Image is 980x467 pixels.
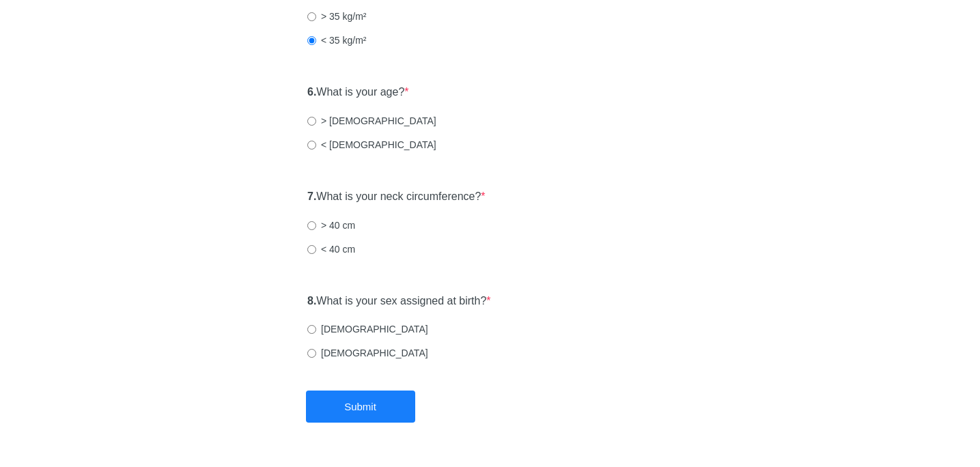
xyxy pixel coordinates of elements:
[307,36,316,45] input: < 35 kg/m²
[307,141,316,150] input: < [DEMOGRAPHIC_DATA]
[307,294,491,309] label: What is your sex assigned at birth?
[307,221,316,230] input: > 40 cm
[307,114,436,128] label: > [DEMOGRAPHIC_DATA]
[307,189,486,205] label: What is your neck circumference?
[307,86,316,98] strong: 6.
[307,117,316,126] input: > [DEMOGRAPHIC_DATA]
[307,218,355,232] label: > 40 cm
[307,242,355,256] label: < 40 cm
[306,391,415,423] button: Submit
[307,138,436,152] label: < [DEMOGRAPHIC_DATA]
[307,245,316,254] input: < 40 cm
[307,12,316,21] input: > 35 kg/m²
[307,190,316,202] strong: 7.
[307,295,316,307] strong: 8.
[307,325,316,334] input: [DEMOGRAPHIC_DATA]
[307,346,428,360] label: [DEMOGRAPHIC_DATA]
[307,33,367,47] label: < 35 kg/m²
[307,322,428,336] label: [DEMOGRAPHIC_DATA]
[307,85,409,100] label: What is your age?
[307,10,367,23] label: > 35 kg/m²
[307,349,316,358] input: [DEMOGRAPHIC_DATA]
